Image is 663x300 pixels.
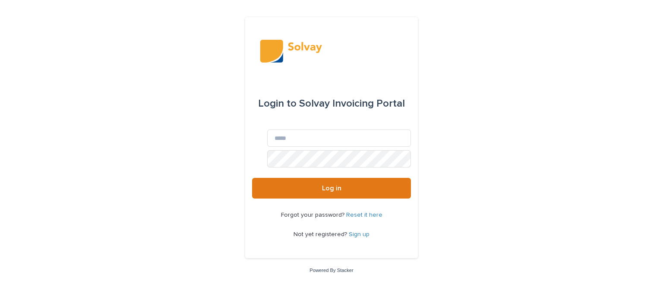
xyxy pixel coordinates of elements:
span: Not yet registered? [294,231,349,237]
a: Reset it here [346,212,382,218]
div: Solvay Invoicing Portal [258,92,405,116]
span: Forgot your password? [281,212,346,218]
img: ED0IkcNQHGZZMpCVrDht [260,38,403,64]
button: Log in [252,178,411,199]
a: Powered By Stacker [309,268,353,273]
a: Sign up [349,231,369,237]
span: Log in [322,185,341,192]
span: Login to [258,98,297,109]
